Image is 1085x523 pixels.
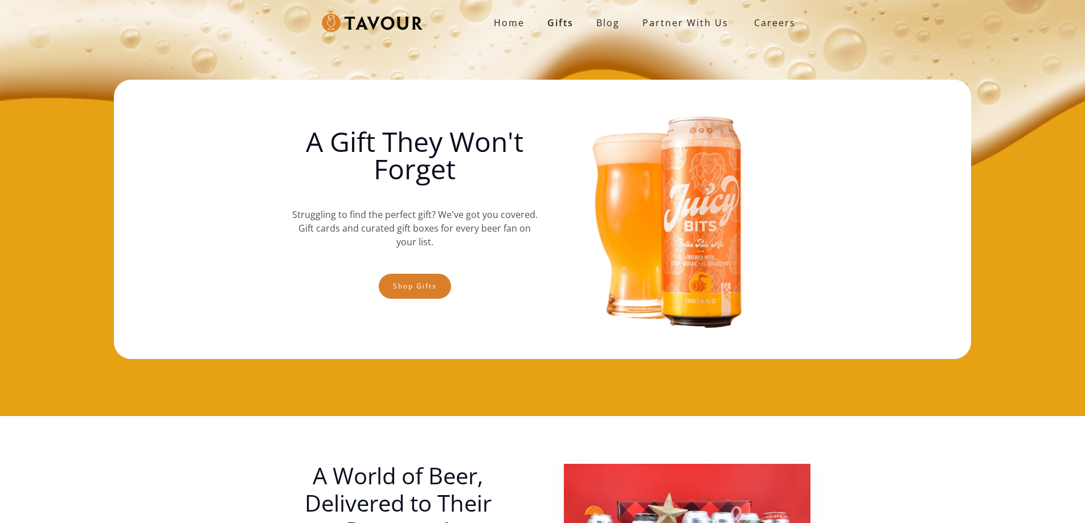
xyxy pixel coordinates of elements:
p: Struggling to find the perfect gift? We've got you covered. Gift cards and curated gift boxes for... [292,196,538,260]
strong: Careers [754,11,796,34]
a: partner with us [631,11,740,34]
a: Blog [585,11,631,34]
a: Home [482,11,536,34]
a: Gifts [536,11,585,34]
strong: Home [494,17,525,29]
a: Shop gifts [379,274,451,299]
a: Careers [740,7,804,39]
h1: A Gift They Won't Forget [292,128,538,183]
